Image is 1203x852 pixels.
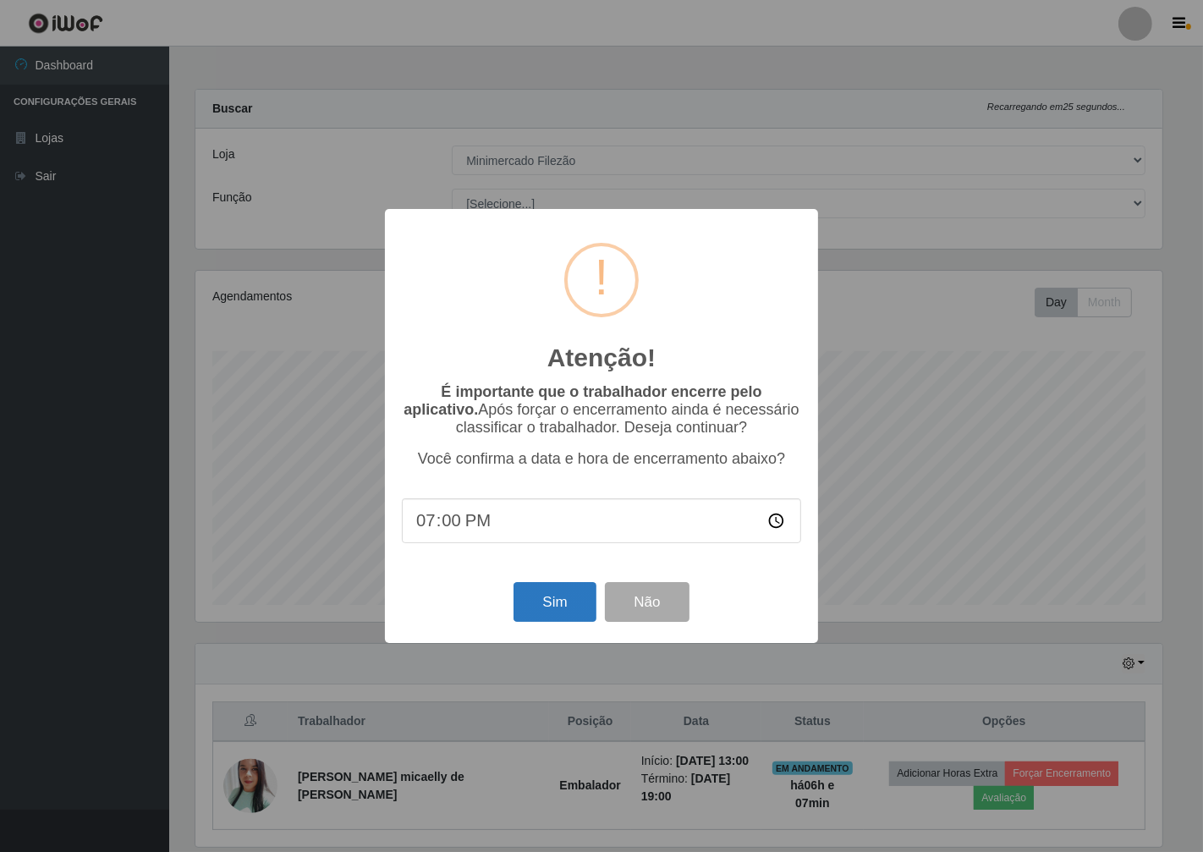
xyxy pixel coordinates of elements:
button: Sim [514,582,596,622]
p: Após forçar o encerramento ainda é necessário classificar o trabalhador. Deseja continuar? [402,383,801,437]
p: Você confirma a data e hora de encerramento abaixo? [402,450,801,468]
h2: Atenção! [547,343,656,373]
b: É importante que o trabalhador encerre pelo aplicativo. [404,383,761,418]
button: Não [605,582,689,622]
